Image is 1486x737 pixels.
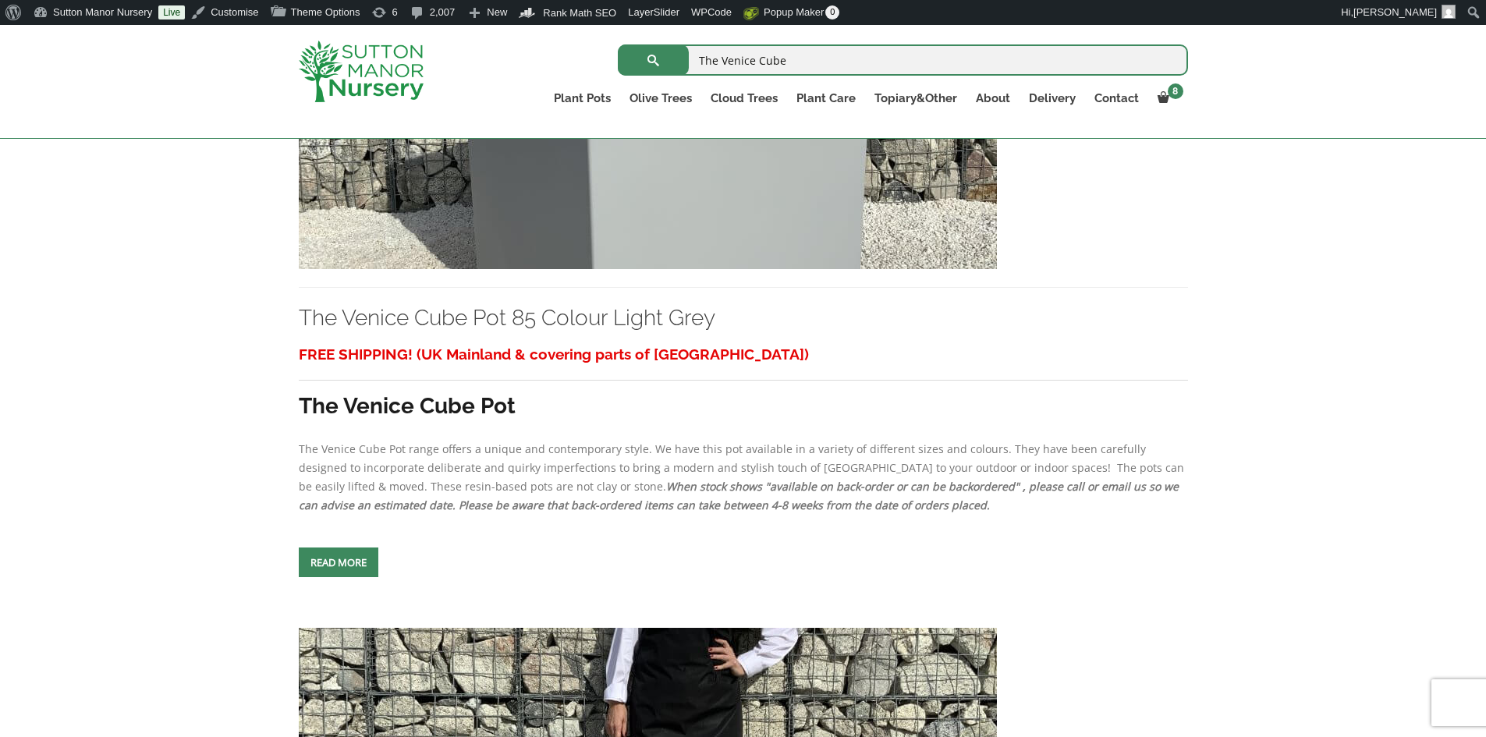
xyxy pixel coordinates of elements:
[701,87,787,109] a: Cloud Trees
[1148,87,1188,109] a: 8
[1020,87,1085,109] a: Delivery
[299,305,715,331] a: The Venice Cube Pot 85 Colour Light Grey
[1085,87,1148,109] a: Contact
[1168,83,1183,99] span: 8
[966,87,1020,109] a: About
[787,87,865,109] a: Plant Care
[299,340,1188,515] div: The Venice Cube Pot range offers a unique and contemporary style. We have this pot available in a...
[158,5,185,19] a: Live
[299,41,424,102] img: logo
[1353,6,1437,18] span: [PERSON_NAME]
[543,7,616,19] span: Rank Math SEO
[825,5,839,19] span: 0
[299,340,1188,369] h3: FREE SHIPPING! (UK Mainland & covering parts of [GEOGRAPHIC_DATA])
[618,44,1188,76] input: Search...
[299,479,1179,512] em: When stock shows "available on back-order or can be backordered" , please call or email us so we ...
[620,87,701,109] a: Olive Trees
[544,87,620,109] a: Plant Pots
[299,393,516,419] strong: The Venice Cube Pot
[299,547,378,577] a: Read more
[865,87,966,109] a: Topiary&Other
